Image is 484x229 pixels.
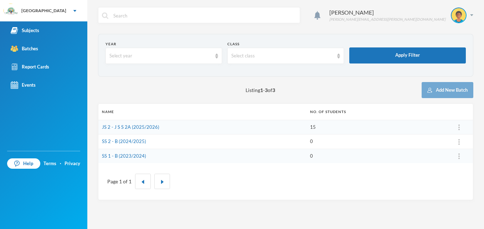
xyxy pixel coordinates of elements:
div: [PERSON_NAME] [329,8,446,17]
a: Privacy [65,160,80,167]
img: logo [4,4,18,18]
a: Terms [43,160,56,167]
div: Year [105,41,222,47]
td: 15 [307,120,446,134]
b: 3 [265,87,268,93]
div: [GEOGRAPHIC_DATA] [21,7,66,14]
a: SS 1 - B (2023/2024) [102,153,146,159]
div: Select class [231,52,334,60]
img: ... [458,153,460,159]
div: Page 1 of 1 [107,178,132,185]
th: No. of students [307,104,446,120]
div: Class [227,41,344,47]
img: ... [458,124,460,130]
div: Events [11,81,36,89]
th: Name [98,104,307,120]
div: [PERSON_NAME][EMAIL_ADDRESS][PERSON_NAME][DOMAIN_NAME] [329,17,446,22]
button: Apply Filter [349,47,466,63]
img: search [102,12,108,19]
img: STUDENT [452,8,466,22]
img: ... [458,139,460,145]
td: 0 [307,134,446,149]
div: Select year [109,52,212,60]
div: Report Cards [11,63,49,71]
div: · [60,160,61,167]
b: 3 [272,87,275,93]
a: Help [7,158,40,169]
a: SS 2 - B (2024/2025) [102,138,146,144]
td: 0 [307,149,446,163]
span: Listing - of [246,86,275,94]
input: Search [113,7,296,24]
button: Add New Batch [422,82,473,98]
div: Subjects [11,27,39,34]
b: 1 [260,87,263,93]
a: JS 2 - J S S 2A (2025/2026) [102,124,159,130]
div: Batches [11,45,38,52]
